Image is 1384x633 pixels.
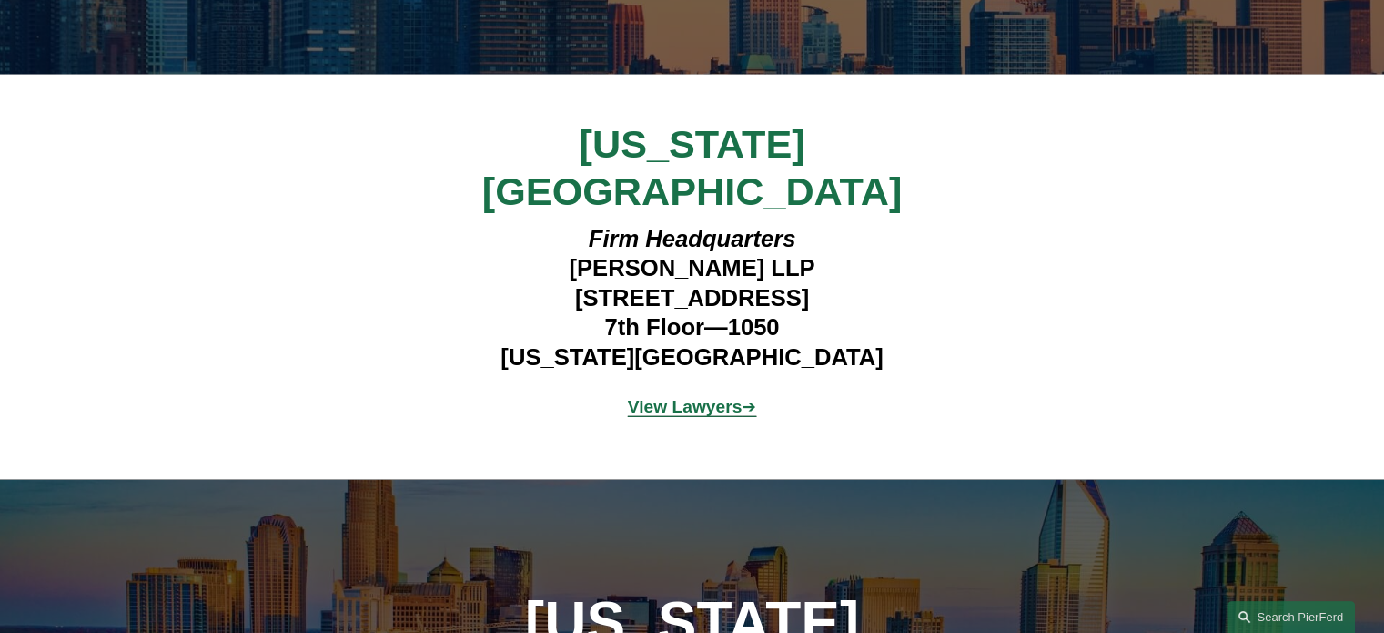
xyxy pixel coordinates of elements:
[628,397,743,416] strong: View Lawyers
[628,397,757,416] span: ➔
[589,226,796,251] em: Firm Headquarters
[1227,601,1355,633] a: Search this site
[482,122,902,213] span: [US_STATE][GEOGRAPHIC_DATA]
[628,397,757,416] a: View Lawyers➔
[427,224,957,372] h4: [PERSON_NAME] LLP [STREET_ADDRESS] 7th Floor—1050 [US_STATE][GEOGRAPHIC_DATA]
